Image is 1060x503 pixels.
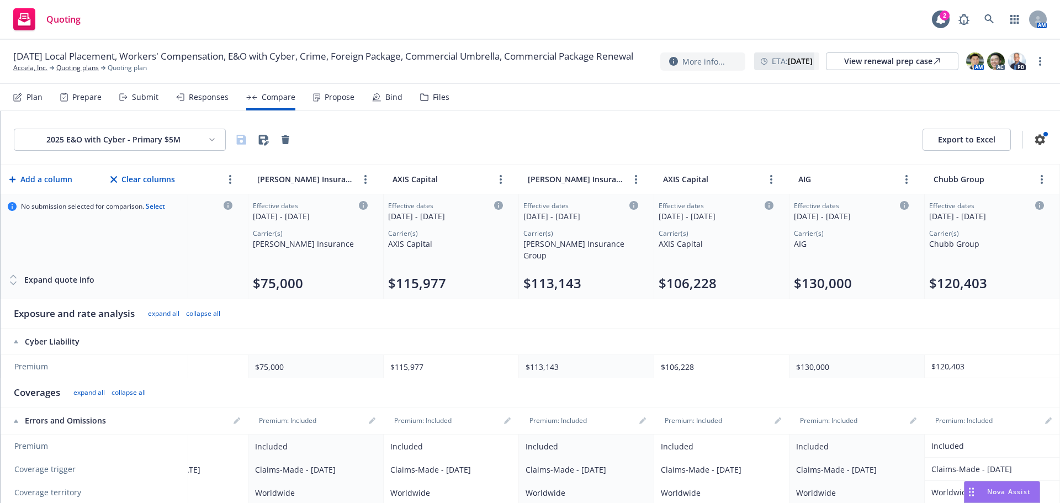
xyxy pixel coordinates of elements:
[978,8,1000,30] a: Search
[929,201,1044,210] div: Effective dates
[388,274,446,292] button: $115,977
[21,202,165,211] span: No submission selected for comparison.
[255,171,354,187] input: Markel Insurance
[964,481,978,502] div: Drag to move
[1042,414,1055,427] span: editPencil
[494,173,507,186] a: more
[929,201,1044,222] div: Click to edit column carrier quote details
[46,15,81,24] span: Quoting
[966,52,984,70] img: photo
[1033,55,1047,68] a: more
[388,210,503,222] div: [DATE] - [DATE]
[796,361,913,373] div: $130,000
[388,416,458,425] div: Premium: Included
[14,487,177,498] span: Coverage territory
[253,210,368,222] div: [DATE] - [DATE]
[501,414,514,427] a: editPencil
[794,201,909,210] div: Effective dates
[388,201,503,210] div: Effective dates
[230,414,243,427] span: editPencil
[8,269,94,291] button: Expand quote info
[14,336,177,347] div: Cyber Liability
[433,93,449,102] div: Files
[13,50,633,63] span: [DATE] Local Placement, Workers' Compensation, E&O with Cyber, Crime, Foreign Package, Commercial...
[14,129,226,151] button: 2025 E&O with Cyber - Primary $5M
[659,274,717,292] button: $106,228
[253,201,368,222] div: Click to edit column carrier quote details
[9,4,85,35] a: Quoting
[660,171,760,187] input: AXIS Capital
[661,464,778,475] div: Claims-Made - 01/07/2005
[390,361,507,373] div: $115,977
[523,201,638,222] div: Click to edit column carrier quote details
[189,93,229,102] div: Responses
[794,238,909,250] div: AIG
[796,171,895,187] input: AIG
[796,441,913,452] div: Included
[907,414,920,427] a: editPencil
[13,63,47,73] a: Accela, Inc.
[523,201,638,210] div: Effective dates
[796,464,913,475] div: Claims-Made - 01/07/2005
[931,463,1048,475] div: Claims-Made - 01/07/2005
[132,93,158,102] div: Submit
[794,274,909,292] div: Total premium (click to edit billing info)
[1035,173,1048,186] a: more
[390,487,507,499] div: Worldwide
[14,415,177,426] div: Errors and Omissions
[659,229,773,238] div: Carrier(s)
[1008,52,1026,70] img: photo
[14,464,177,475] span: Coverage trigger
[929,416,999,425] div: Premium: Included
[661,441,778,452] div: Included
[765,173,778,186] a: more
[526,441,643,452] div: Included
[523,210,638,222] div: [DATE] - [DATE]
[659,201,773,222] div: Click to edit column carrier quote details
[629,173,643,186] a: more
[987,52,1005,70] img: photo
[931,171,1031,187] input: Chubb Group
[253,229,368,238] div: Carrier(s)
[14,307,135,320] div: Exposure and rate analysis
[253,201,368,210] div: Effective dates
[186,309,220,318] button: collapse all
[793,416,864,425] div: Premium: Included
[659,201,773,210] div: Effective dates
[661,487,778,499] div: Worldwide
[385,93,402,102] div: Bind
[682,56,725,67] span: More info...
[931,361,1048,372] div: $120,403
[390,441,507,452] div: Included
[388,238,503,250] div: AXIS Capital
[964,481,1040,503] button: Nova Assist
[929,238,1044,250] div: Chubb Group
[523,238,638,261] div: [PERSON_NAME] Insurance Group
[365,414,379,427] a: editPencil
[794,229,909,238] div: Carrier(s)
[108,168,177,190] button: Clear columns
[658,416,729,425] div: Premium: Included
[390,171,490,187] input: AXIS Capital
[929,210,1044,222] div: [DATE] - [DATE]
[390,464,507,475] div: Claims-Made - 01/07/2005
[262,93,295,102] div: Compare
[987,487,1031,496] span: Nova Assist
[659,210,773,222] div: [DATE] - [DATE]
[255,464,372,475] div: Claims-Made - 01/07/2005
[359,173,372,186] a: more
[255,361,372,373] div: $75,000
[794,201,909,222] div: Click to edit column carrier quote details
[929,274,987,292] button: $120,403
[523,274,638,292] div: Total premium (click to edit billing info)
[325,93,354,102] div: Propose
[929,274,1044,292] div: Total premium (click to edit billing info)
[14,386,60,399] div: Coverages
[523,416,593,425] div: Premium: Included
[771,414,785,427] a: editPencil
[931,486,1048,498] div: Worldwide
